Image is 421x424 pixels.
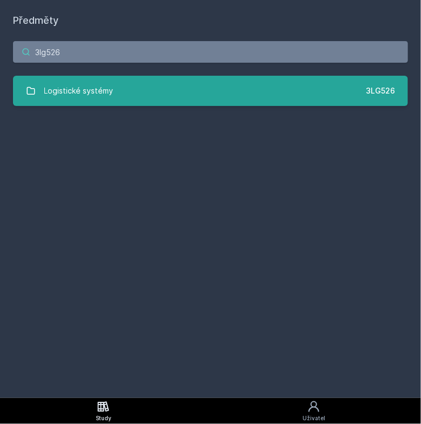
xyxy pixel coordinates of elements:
[13,76,408,106] a: Logistické systémy 3LG526
[96,414,111,422] div: Study
[13,13,408,28] h1: Předměty
[44,80,114,102] div: Logistické systémy
[302,414,325,422] div: Uživatel
[366,85,395,96] div: 3LG526
[13,41,408,63] input: Název nebo ident předmětu…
